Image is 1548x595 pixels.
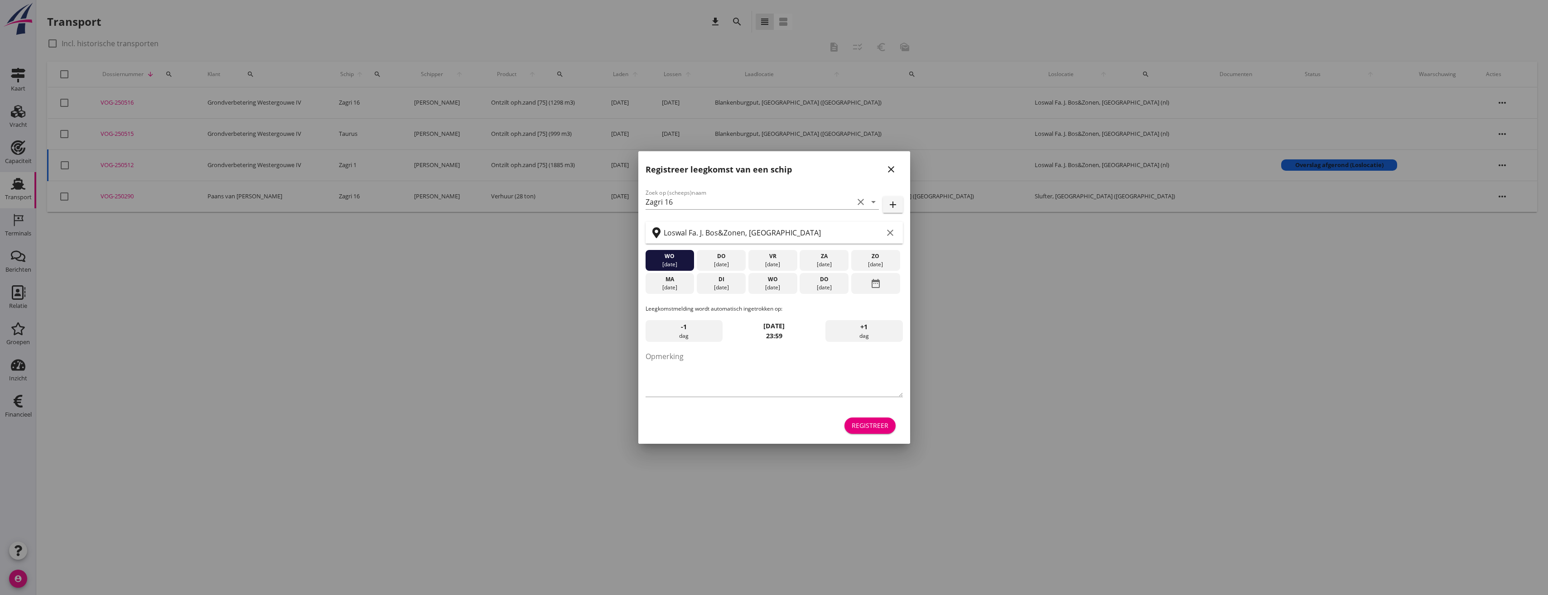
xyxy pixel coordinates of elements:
div: [DATE] [802,260,846,269]
div: Registreer [852,421,888,430]
div: wo [647,252,692,260]
div: dag [825,320,902,342]
strong: 23:59 [766,331,782,340]
div: vr [750,252,795,260]
i: date_range [870,275,881,292]
div: wo [750,275,795,283]
div: dag [646,320,723,342]
p: Leegkomstmelding wordt automatisch ingetrokken op: [646,305,903,313]
div: ma [647,275,692,283]
span: +1 [860,322,868,332]
i: clear [885,227,896,238]
span: -1 [681,322,687,332]
div: za [802,252,846,260]
div: [DATE] [750,260,795,269]
div: di [699,275,743,283]
div: [DATE] [699,283,743,292]
div: do [802,275,846,283]
i: add [887,199,898,210]
h2: Registreer leegkomst van een schip [646,163,792,176]
i: close [886,164,897,175]
div: [DATE] [647,283,692,292]
button: Registreer [844,417,896,434]
textarea: Opmerking [646,349,903,397]
div: do [699,252,743,260]
div: [DATE] [647,260,692,269]
div: [DATE] [699,260,743,269]
input: Zoek op (scheeps)naam [646,195,854,209]
input: Zoek op terminal of plaats [664,226,883,240]
div: zo [854,252,898,260]
i: arrow_drop_down [868,197,879,207]
div: [DATE] [854,260,898,269]
strong: [DATE] [763,321,785,330]
div: [DATE] [802,283,846,292]
i: clear [855,197,866,207]
div: [DATE] [750,283,795,292]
